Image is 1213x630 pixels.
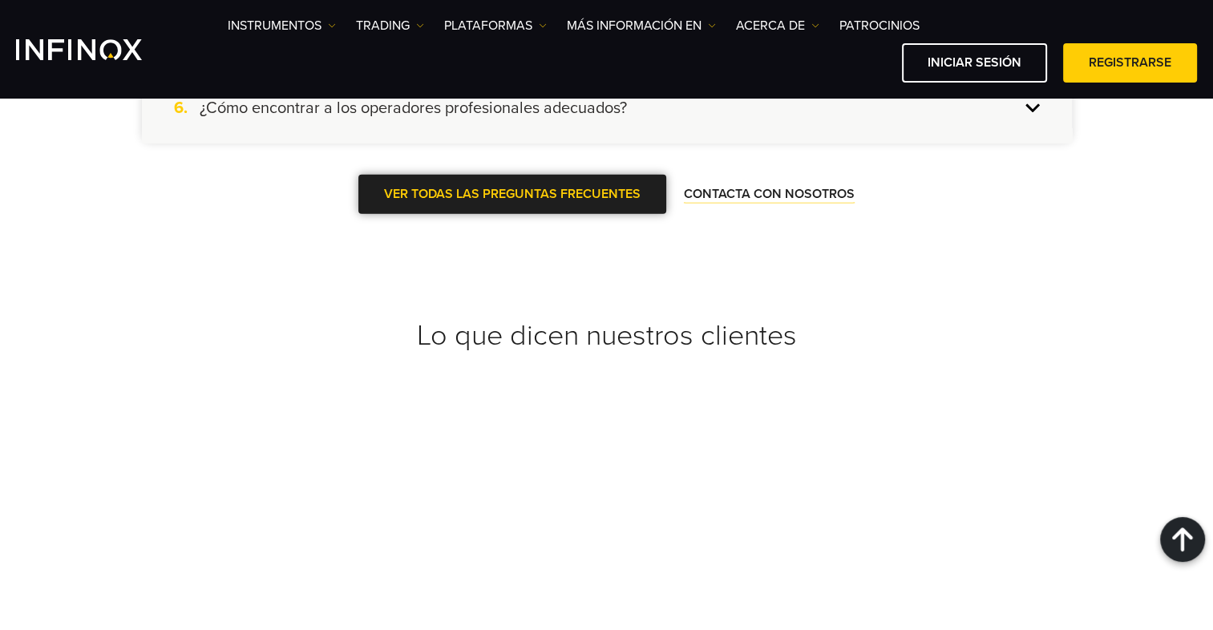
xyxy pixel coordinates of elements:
[46,318,1168,353] h2: Lo que dicen nuestros clientes
[839,16,920,35] a: Patrocinios
[736,16,819,35] a: ACERCA DE
[1063,43,1197,83] a: Registrarse
[681,185,855,203] a: CONTACTA CON NOSOTROS
[356,16,424,35] a: TRADING
[16,39,180,60] a: INFINOX Logo
[228,16,336,35] a: Instrumentos
[444,16,547,35] a: PLATAFORMAS
[567,16,716,35] a: Más información en
[358,175,665,214] a: VER TODAS LAS PREGUNTAS FRECUENTES
[200,98,627,119] h4: ¿Cómo encontrar a los operadores profesionales adecuados?
[902,43,1047,83] a: Iniciar sesión
[174,98,200,119] span: 6.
